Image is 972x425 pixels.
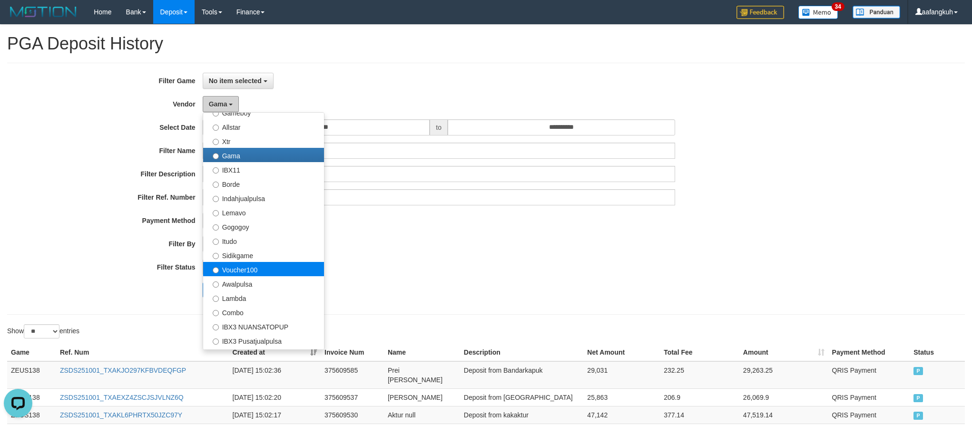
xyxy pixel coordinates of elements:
[384,388,460,406] td: [PERSON_NAME]
[60,411,182,419] a: ZSDS251001_TXAKL6PHRTX50JZC97Y
[384,344,460,361] th: Name
[460,406,584,424] td: Deposit from kakaktur
[4,4,32,32] button: Open LiveChat chat widget
[213,210,219,216] input: Lemavo
[798,6,838,19] img: Button%20Memo.svg
[213,153,219,159] input: Gama
[739,406,828,424] td: 47,519.14
[583,361,660,389] td: 29,031
[739,344,828,361] th: Amount: activate to sort column ascending
[913,367,923,375] span: PAID
[832,2,844,11] span: 34
[209,77,262,85] span: No item selected
[229,406,321,424] td: [DATE] 15:02:17
[203,162,324,176] label: IBX11
[203,148,324,162] label: Gama
[660,406,739,424] td: 377.14
[660,388,739,406] td: 206.9
[736,6,784,19] img: Feedback.jpg
[213,253,219,259] input: Sidikgame
[853,6,900,19] img: panduan.png
[213,167,219,174] input: IBX11
[739,388,828,406] td: 26,069.9
[203,73,274,89] button: No item selected
[460,344,584,361] th: Description
[203,276,324,290] label: Awalpulsa
[739,361,828,389] td: 29,263.25
[213,182,219,188] input: Borde
[910,344,965,361] th: Status
[384,361,460,389] td: Prei [PERSON_NAME]
[828,406,910,424] td: QRIS Payment
[213,224,219,231] input: Gogogoy
[203,219,324,233] label: Gogogoy
[209,100,227,108] span: Gama
[60,394,184,401] a: ZSDS251001_TXAEXZ4ZSCJSJVLNZ6Q
[7,361,56,389] td: ZEUS138
[229,361,321,389] td: [DATE] 15:02:36
[213,267,219,273] input: Voucher100
[321,344,384,361] th: Invoice Num
[7,344,56,361] th: Game
[913,394,923,402] span: PAID
[213,196,219,202] input: Indahjualpulsa
[828,344,910,361] th: Payment Method
[7,5,79,19] img: MOTION_logo.png
[203,96,239,112] button: Gama
[213,239,219,245] input: Itudo
[203,305,324,319] label: Combo
[828,388,910,406] td: QRIS Payment
[203,176,324,191] label: Borde
[213,338,219,345] input: IBX3 Pusatjualpulsa
[213,110,219,116] input: Gameboy
[203,119,324,134] label: Allstar
[660,344,739,361] th: Total Fee
[213,125,219,131] input: Allstar
[430,119,448,135] span: to
[384,406,460,424] td: Aktur null
[203,348,324,362] label: IBX3 Itemgame
[460,361,584,389] td: Deposit from Bandarkapuk
[203,333,324,348] label: IBX3 Pusatjualpulsa
[913,412,923,420] span: PAID
[213,281,219,288] input: Awalpulsa
[203,205,324,219] label: Lemavo
[321,406,384,424] td: 375609530
[583,406,660,424] td: 47,142
[583,388,660,406] td: 25,863
[7,34,965,53] h1: PGA Deposit History
[229,388,321,406] td: [DATE] 15:02:20
[460,388,584,406] td: Deposit from [GEOGRAPHIC_DATA]
[203,233,324,248] label: Itudo
[213,324,219,330] input: IBX3 NUANSATOPUP
[213,296,219,302] input: Lambda
[583,344,660,361] th: Net Amount
[203,262,324,276] label: Voucher100
[321,361,384,389] td: 375609585
[828,361,910,389] td: QRIS Payment
[229,344,321,361] th: Created at: activate to sort column ascending
[60,367,186,374] a: ZSDS251001_TXAKJO297KFBVDEQFGP
[660,361,739,389] td: 232.25
[203,248,324,262] label: Sidikgame
[203,290,324,305] label: Lambda
[203,191,324,205] label: Indahjualpulsa
[56,344,229,361] th: Ref. Num
[213,310,219,316] input: Combo
[203,319,324,333] label: IBX3 NUANSATOPUP
[7,324,79,338] label: Show entries
[321,388,384,406] td: 375609537
[203,134,324,148] label: Xtr
[24,324,59,338] select: Showentries
[213,139,219,145] input: Xtr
